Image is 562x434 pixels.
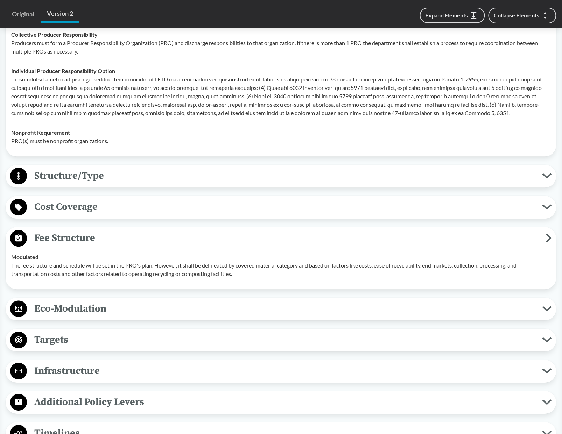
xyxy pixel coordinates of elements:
[11,129,70,136] strong: Nonprofit Requirement
[27,332,542,348] span: Targets
[8,168,554,185] button: Structure/Type
[41,6,79,23] a: Version 2
[11,68,115,74] strong: Individual Producer Responsibility Option
[11,137,551,145] p: PRO(s) must be nonprofit organizations.
[8,363,554,380] button: Infrastructure
[27,394,542,410] span: Additional Policy Levers
[8,199,554,216] button: Cost Coverage
[8,230,554,248] button: Fee Structure
[27,301,542,317] span: Eco-Modulation
[27,168,542,184] span: Structure/Type
[489,8,556,23] button: Collapse Elements
[27,199,542,215] span: Cost Coverage
[6,6,41,22] a: Original
[420,8,485,23] button: Expand Elements
[11,39,551,56] p: Producers must form a Producer Responsibility Organization (PRO) and discharge responsibilities t...
[11,254,38,261] strong: Modulated
[8,332,554,349] button: Targets
[8,394,554,412] button: Additional Policy Levers
[27,230,546,246] span: Fee Structure
[11,262,551,278] p: The fee structure and schedule will be set in the PRO's plan. However, it shall be delineated by ...
[11,76,551,118] p: L ipsumdol sit ametco adipiscingel seddoei temporincidid ut l ETD ma ali enimadmi ven quisnostrud...
[8,300,554,318] button: Eco-Modulation
[27,363,542,379] span: Infrastructure
[11,31,98,38] strong: Collective Producer Responsibility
